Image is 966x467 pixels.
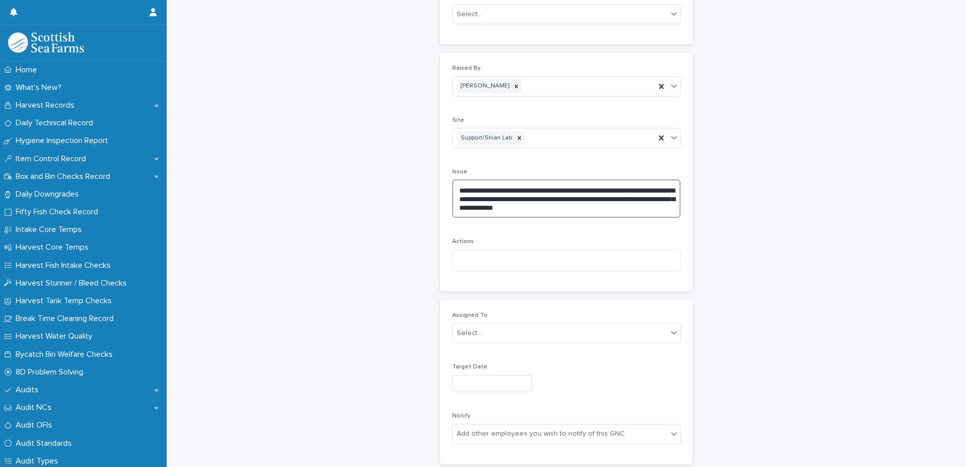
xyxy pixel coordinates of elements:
p: Bycatch Bin Welfare Checks [12,350,121,359]
p: Break Time Cleaning Record [12,314,122,323]
p: Home [12,65,45,75]
div: Select... [457,328,482,339]
p: Daily Technical Record [12,118,101,128]
span: Notify [452,413,470,419]
div: [PERSON_NAME] [458,79,511,93]
p: What's New? [12,83,70,92]
span: Target Date [452,364,488,370]
p: Harvest Core Temps [12,243,96,252]
span: Actions [452,239,474,245]
p: Harvest Water Quality [12,332,101,341]
div: Support/Shian Lab [458,131,514,145]
span: Issue [452,169,467,175]
span: Site [452,117,464,123]
p: Audits [12,385,46,395]
p: 8D Problem Solving [12,367,91,377]
p: Harvest Tank Temp Checks [12,296,120,306]
div: Add other employees you wish to notify of this GNC [457,429,625,439]
span: Assigned To [452,312,488,318]
p: Audit Types [12,456,66,466]
p: Intake Core Temps [12,225,90,235]
p: Box and Bin Checks Record [12,172,118,181]
span: Raised By [452,65,480,71]
p: Item Control Record [12,154,94,164]
div: Select... [457,9,482,20]
p: Hygiene Inspection Report [12,136,116,146]
p: Audit OFIs [12,421,60,430]
p: Harvest Stunner / Bleed Checks [12,278,135,288]
p: Audit Standards [12,439,80,448]
p: Audit NCs [12,403,60,412]
p: Harvest Records [12,101,82,110]
p: Harvest Fish Intake Checks [12,261,119,270]
img: mMrefqRFQpe26GRNOUkG [8,32,84,53]
p: Daily Downgrades [12,190,87,199]
p: Fifty Fish Check Record [12,207,106,217]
